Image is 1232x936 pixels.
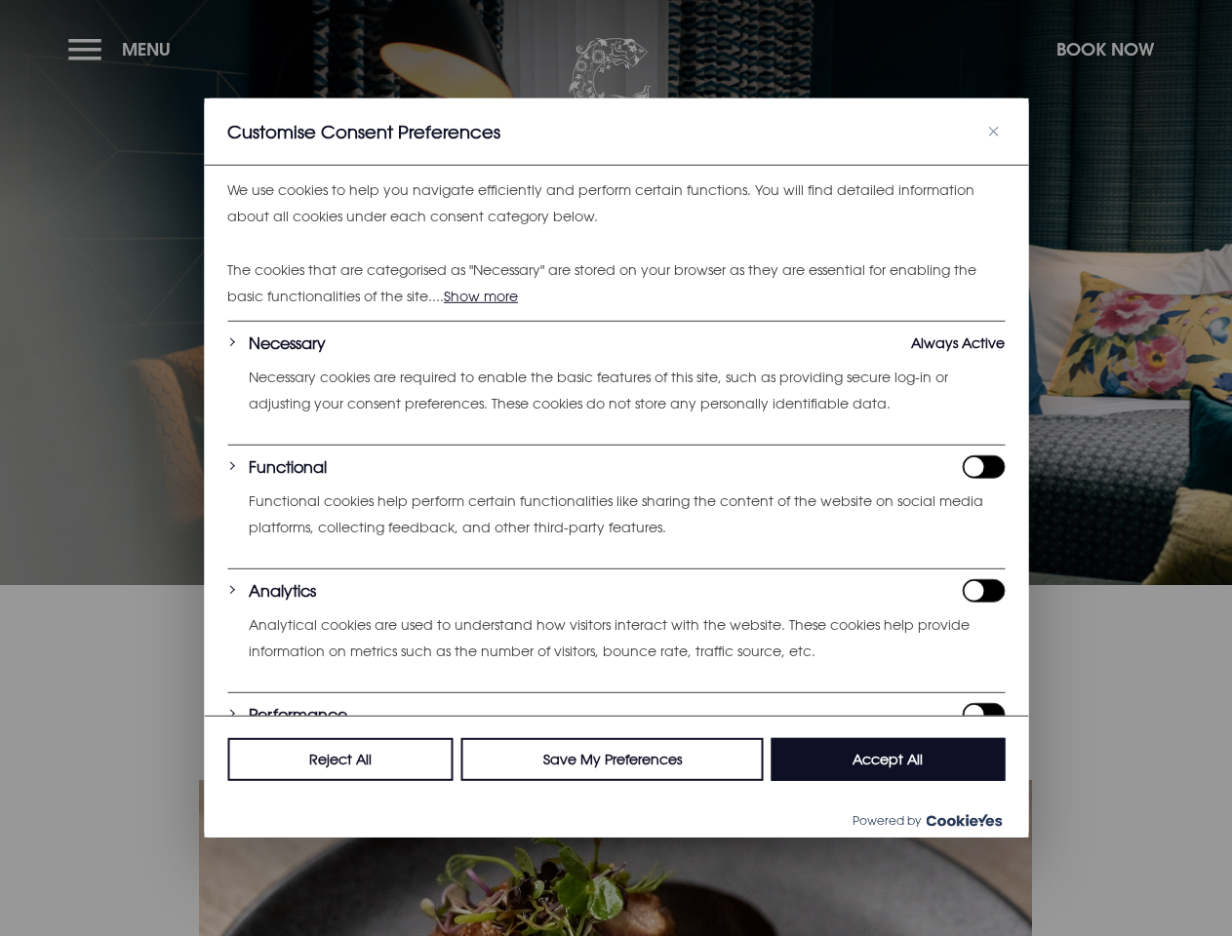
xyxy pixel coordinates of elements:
[249,703,347,726] button: Performance
[981,120,1005,143] button: Close
[249,331,326,355] button: Necessary
[461,738,764,781] button: Save My Preferences
[227,120,500,143] span: Customise Consent Preferences
[227,738,454,781] button: Reject All
[771,738,1005,781] button: Accept All
[249,612,1005,664] p: Analytical cookies are used to understand how visitors interact with the website. These cookies h...
[227,257,1005,309] p: The cookies that are categorised as "Necessary" are stored on your browser as they are essential ...
[249,455,327,479] button: Functional
[926,814,1002,827] img: Cookieyes logo
[249,579,316,603] button: Analytics
[204,802,1028,838] div: Powered by
[249,488,1005,540] p: Functional cookies help perform certain functionalities like sharing the content of the website o...
[227,177,1005,229] p: We use cookies to help you navigate efficiently and perform certain functions. You will find deta...
[249,365,1005,416] p: Necessary cookies are required to enable the basic features of this site, such as providing secur...
[444,284,518,307] button: Show more
[204,98,1028,838] div: Customise Consent Preferences
[988,127,998,136] img: Close
[962,455,1005,479] input: Enable Functional
[962,703,1005,726] input: Enable Performance
[911,331,1005,355] span: Always Active
[962,579,1005,603] input: Enable Analytics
